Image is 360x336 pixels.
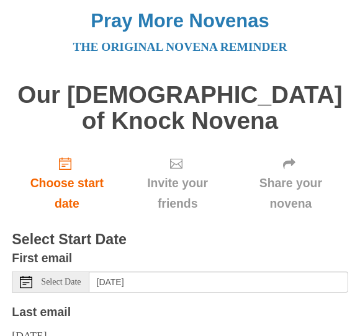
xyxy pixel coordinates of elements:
[91,10,269,32] a: Pray More Novenas
[122,146,233,220] div: Click "Next" to confirm your start date first.
[233,146,348,220] div: Click "Next" to confirm your start date first.
[12,82,348,135] h1: Our [DEMOGRAPHIC_DATA] of Knock Novena
[12,146,122,220] a: Choose start date
[134,173,221,214] span: Invite your friends
[246,173,335,214] span: Share your novena
[24,173,109,214] span: Choose start date
[12,232,348,248] h3: Select Start Date
[12,248,72,268] label: First email
[41,278,81,286] span: Select Date
[73,40,287,53] a: The original novena reminder
[12,302,71,322] label: Last email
